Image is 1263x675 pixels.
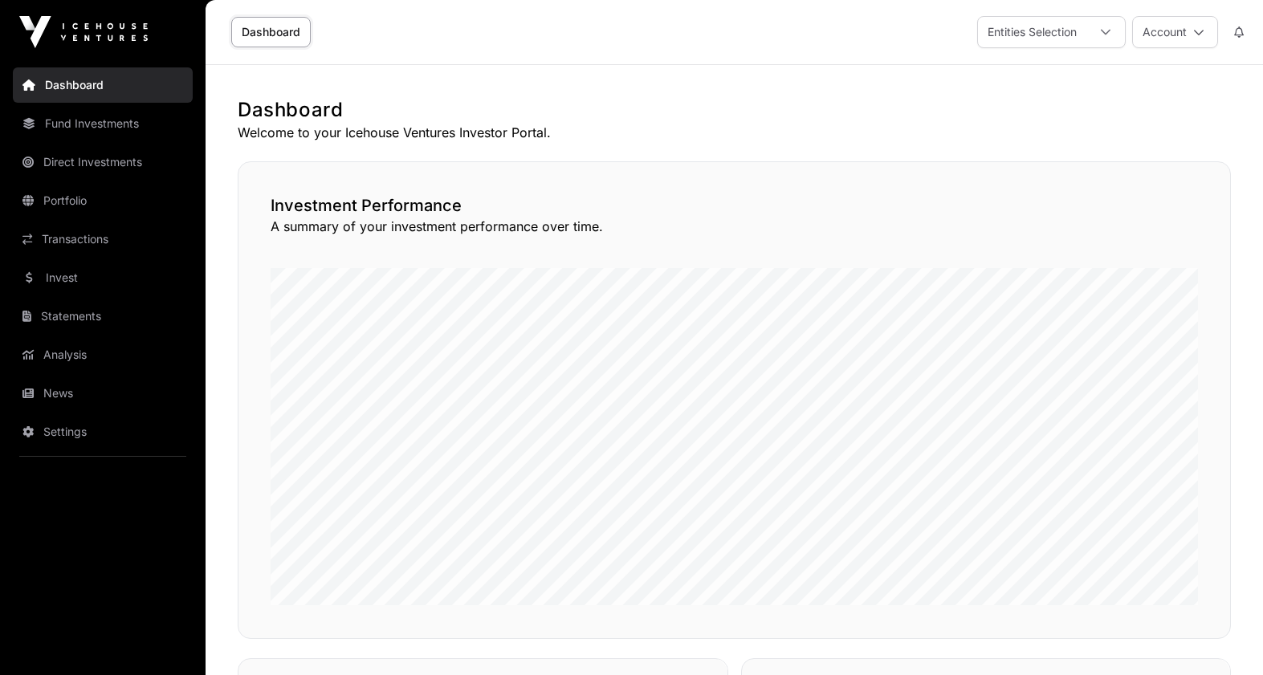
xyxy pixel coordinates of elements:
a: Dashboard [13,67,193,103]
img: Icehouse Ventures Logo [19,16,148,48]
h1: Dashboard [238,97,1231,123]
p: Welcome to your Icehouse Ventures Investor Portal. [238,123,1231,142]
a: Portfolio [13,183,193,218]
a: Invest [13,260,193,295]
button: Account [1132,16,1218,48]
a: Settings [13,414,193,449]
a: Transactions [13,222,193,257]
a: Analysis [13,337,193,372]
a: Direct Investments [13,144,193,180]
iframe: Chat Widget [1183,598,1263,675]
div: Entities Selection [978,17,1086,47]
a: Dashboard [231,17,311,47]
a: News [13,376,193,411]
a: Statements [13,299,193,334]
p: A summary of your investment performance over time. [271,217,1198,236]
h2: Investment Performance [271,194,1198,217]
a: Fund Investments [13,106,193,141]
